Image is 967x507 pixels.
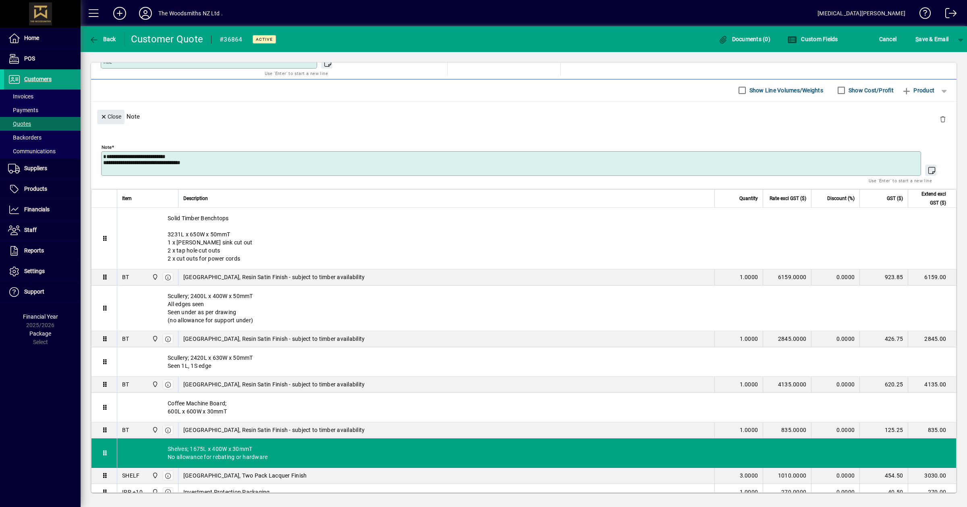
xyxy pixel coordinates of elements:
[939,2,957,28] a: Logout
[23,313,58,320] span: Financial Year
[8,148,56,154] span: Communications
[102,144,112,150] mat-label: Note
[908,377,956,393] td: 4135.00
[24,206,50,213] span: Financials
[8,107,38,113] span: Payments
[150,334,159,343] span: The Woodsmiths
[4,282,81,302] a: Support
[785,32,840,46] button: Custom Fields
[117,347,956,376] div: Scullery; 2420L x 630W x 50mmT Seen 1L, 1S edge
[859,331,908,347] td: 426.75
[24,186,47,192] span: Products
[24,76,52,82] span: Customers
[748,86,823,94] label: Show Line Volumes/Weights
[716,32,772,46] button: Documents (0)
[847,86,894,94] label: Show Cost/Profit
[131,33,203,46] div: Customer Quote
[183,194,208,203] span: Description
[150,380,159,389] span: The Woodsmiths
[122,380,129,388] div: BT
[770,194,806,203] span: Rate excl GST ($)
[4,103,81,117] a: Payments
[8,93,33,100] span: Invoices
[24,55,35,62] span: POS
[150,273,159,282] span: The Woodsmiths
[818,7,905,20] div: [MEDICAL_DATA][PERSON_NAME]
[740,426,758,434] span: 1.0000
[859,484,908,500] td: 40.50
[24,288,44,295] span: Support
[4,144,81,158] a: Communications
[768,426,806,434] div: 835.0000
[768,488,806,496] div: 270.0000
[183,472,307,480] span: [GEOGRAPHIC_DATA], Two Pack Lacquer Finish
[89,36,116,42] span: Back
[879,33,897,46] span: Cancel
[739,194,758,203] span: Quantity
[95,113,127,120] app-page-header-button: Close
[8,134,42,141] span: Backorders
[859,468,908,484] td: 454.50
[4,117,81,131] a: Quotes
[740,472,758,480] span: 3.0000
[107,6,133,21] button: Add
[183,380,365,388] span: [GEOGRAPHIC_DATA], Resin Satin Finish - subject to timber availability
[24,247,44,254] span: Reports
[183,488,270,496] span: Investment Protection Packaging
[183,426,365,434] span: [GEOGRAPHIC_DATA], Resin Satin Finish - subject to timber availability
[97,110,125,124] button: Close
[133,6,158,21] button: Profile
[933,115,952,123] app-page-header-button: Delete
[183,335,365,343] span: [GEOGRAPHIC_DATA], Resin Satin Finish - subject to timber availability
[117,208,956,269] div: Solid Timber Benchtops 3231L x 650W x 50mmT 1 x [PERSON_NAME] sink cut out 2 x tap hole cut outs ...
[877,32,899,46] button: Cancel
[913,190,946,207] span: Extend excl GST ($)
[117,286,956,331] div: Scullery; 2400L x 400W x 50mmT All edges seen Seen under as per drawing (no allowance for support...
[4,159,81,179] a: Suppliers
[740,273,758,281] span: 1.0000
[913,2,931,28] a: Knowledge Base
[915,33,948,46] span: ave & Email
[811,269,859,286] td: 0.0000
[768,273,806,281] div: 6159.0000
[100,110,121,123] span: Close
[8,121,31,127] span: Quotes
[811,468,859,484] td: 0.0000
[908,468,956,484] td: 3030.00
[4,241,81,261] a: Reports
[122,335,129,343] div: BT
[4,220,81,240] a: Staff
[740,335,758,343] span: 1.0000
[740,380,758,388] span: 1.0000
[908,269,956,286] td: 6159.00
[4,49,81,69] a: POS
[768,335,806,343] div: 2845.0000
[811,377,859,393] td: 0.0000
[122,472,139,480] div: SHELF
[117,438,956,467] div: Shelves; 1675L x 400W x 30mmT No allowance for rebating or hardware
[122,194,132,203] span: Item
[150,488,159,497] span: The Woodsmiths
[768,472,806,480] div: 1010.0000
[898,83,938,98] button: Product
[887,194,903,203] span: GST ($)
[859,377,908,393] td: 620.25
[908,331,956,347] td: 2845.00
[117,393,956,422] div: Coffee Machine Board; 600L x 600W x 30mmT
[158,7,223,20] div: The Woodsmiths NZ Ltd .
[915,36,919,42] span: S
[4,28,81,48] a: Home
[265,69,328,78] mat-hint: Use 'Enter' to start a new line
[183,273,365,281] span: [GEOGRAPHIC_DATA], Resin Satin Finish - subject to timber availability
[24,227,37,233] span: Staff
[29,330,51,337] span: Package
[4,200,81,220] a: Financials
[150,471,159,480] span: The Woodsmiths
[811,422,859,438] td: 0.0000
[933,110,952,129] button: Delete
[87,32,118,46] button: Back
[24,165,47,171] span: Suppliers
[150,426,159,434] span: The Woodsmiths
[908,484,956,500] td: 270.00
[24,35,39,41] span: Home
